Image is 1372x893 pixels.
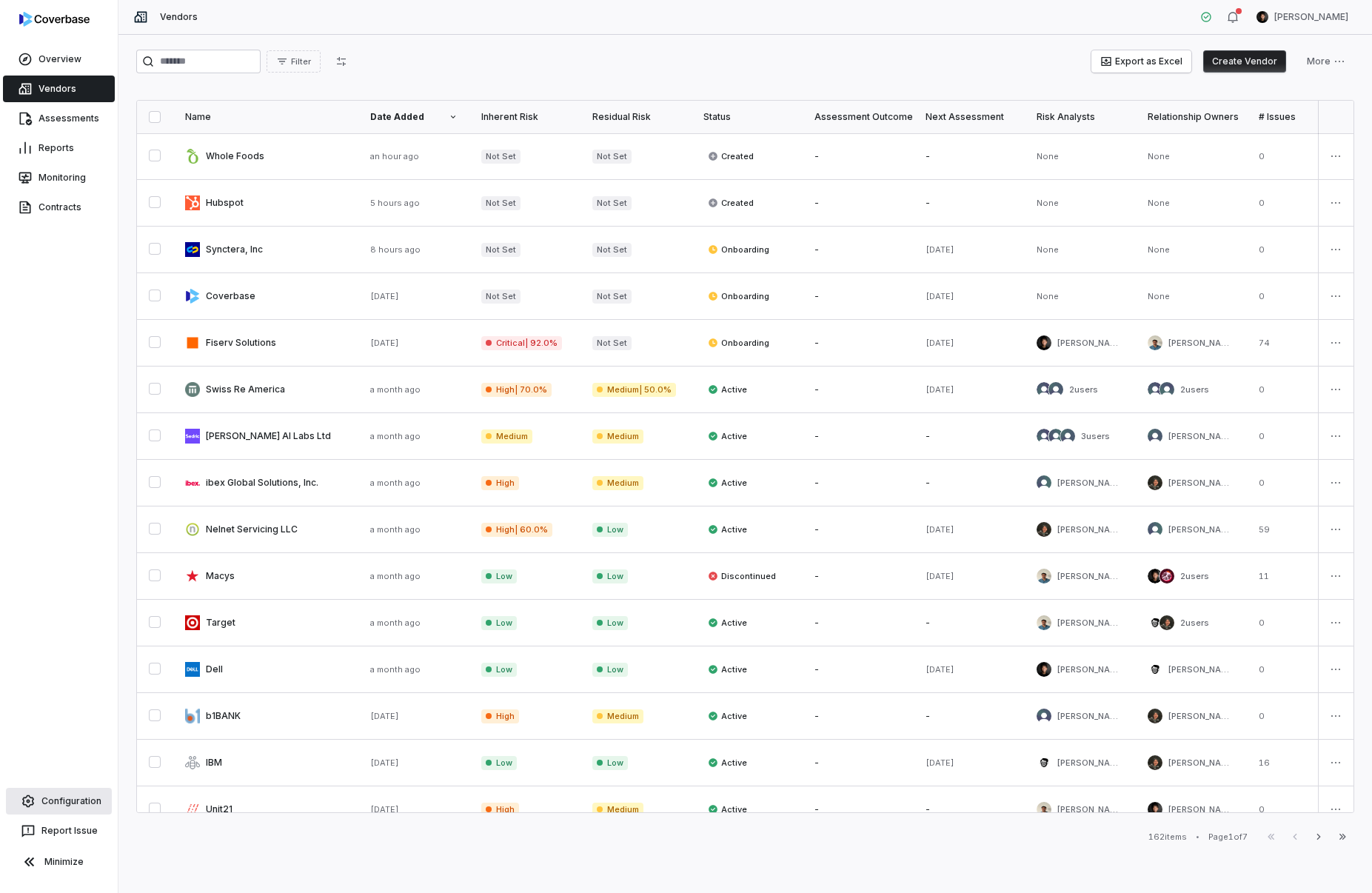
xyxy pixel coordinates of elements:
td: - [914,693,1025,740]
div: Inherent Risk [481,111,569,123]
span: [PERSON_NAME] [1168,524,1235,535]
td: - [914,460,1025,506]
span: [PERSON_NAME] [1057,338,1124,349]
span: High [481,476,519,490]
td: - [803,227,914,273]
span: 2 users [1069,384,1098,395]
img: Rohan Chitalia avatar [1037,802,1051,817]
span: a month ago [370,571,421,581]
span: Critical | 92.0% [481,336,562,350]
img: Danny Higdon avatar [1048,429,1063,444]
span: [DATE] [370,291,399,301]
span: [PERSON_NAME] [1274,11,1348,23]
div: # Issues [1259,111,1346,123]
span: Onboarding [708,337,769,349]
div: Page 1 of 7 [1208,832,1248,843]
span: [DATE] [370,338,399,348]
span: Onboarding [708,244,769,255]
img: Drew Hoover avatar [1060,429,1075,444]
button: Minimize [6,847,112,877]
span: Not Set [481,243,521,257]
span: Not Set [481,196,521,210]
span: [PERSON_NAME] [1168,711,1235,722]
img: Clarence Chio avatar [1037,662,1051,677]
span: 3 users [1081,431,1110,441]
img: pb null avatar [1159,569,1174,583]
td: - [803,693,914,740]
span: Active [708,617,747,629]
span: a month ago [370,524,421,535]
span: [PERSON_NAME] [1057,757,1124,769]
span: Created [708,150,754,162]
div: Status [703,111,791,123]
button: Report Issue [6,817,112,844]
img: Hailey Nicholson avatar [1037,709,1051,723]
img: Rohan Chitalia avatar [1037,569,1051,583]
span: a month ago [370,618,421,628]
button: More [1298,50,1354,73]
span: High [481,803,519,817]
span: Created [708,197,754,209]
span: Active [708,663,747,675]
img: Clarence Chio avatar [1256,11,1268,23]
span: Active [708,430,747,442]
a: Vendors [3,76,115,102]
td: - [803,600,914,646]
span: Low [481,569,517,583]
button: Export as Excel [1091,50,1191,73]
td: - [803,133,914,180]
span: [PERSON_NAME] [1057,571,1124,582]
a: Overview [3,46,115,73]
span: Medium [592,429,643,444]
button: Filter [267,50,321,73]
span: High | 60.0% [481,523,552,537]
div: Relationship Owners [1148,111,1235,123]
span: Low [592,523,628,537]
span: Not Set [592,336,632,350]
span: Active [708,384,747,395]
span: [DATE] [926,244,954,255]
td: - [803,180,914,227]
img: Rohan Chitalia avatar [1037,615,1051,630]
td: - [803,553,914,600]
span: Low [592,616,628,630]
span: [DATE] [370,711,399,721]
span: Low [481,756,517,770]
span: Medium [592,476,643,490]
span: Low [592,663,628,677]
img: David Gold avatar [1037,382,1051,397]
a: Contracts [3,194,115,221]
img: logo-D7KZi-bG.svg [19,12,90,27]
span: [DATE] [926,571,954,581]
span: [DATE] [926,384,954,395]
span: 2 users [1180,384,1209,395]
a: Configuration [6,788,112,815]
button: Clarence Chio avatar[PERSON_NAME] [1248,6,1357,28]
span: Onboarding [708,290,769,302]
td: - [803,460,914,506]
td: - [803,506,914,553]
span: [PERSON_NAME] [1168,757,1235,769]
img: Clarence Chio avatar [1148,802,1162,817]
span: Not Set [592,243,632,257]
span: [PERSON_NAME] [1057,618,1124,629]
img: Jen Hsin avatar [1148,475,1162,490]
span: a month ago [370,431,421,441]
img: David Gold avatar [1148,382,1162,397]
td: - [803,740,914,786]
span: an hour ago [370,151,419,161]
span: a month ago [370,664,421,675]
span: [DATE] [926,338,954,348]
span: [DATE] [926,757,954,768]
td: - [803,273,914,320]
img: Jen Hsin avatar [1037,522,1051,537]
span: Low [481,616,517,630]
a: Monitoring [3,164,115,191]
span: Not Set [592,290,632,304]
span: [DATE] [370,757,399,768]
img: Drew Hoover avatar [1148,429,1162,444]
span: 2 users [1180,618,1209,628]
a: Reports [3,135,115,161]
span: 2 users [1180,571,1209,581]
img: Danny Higdon avatar [1037,475,1051,490]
